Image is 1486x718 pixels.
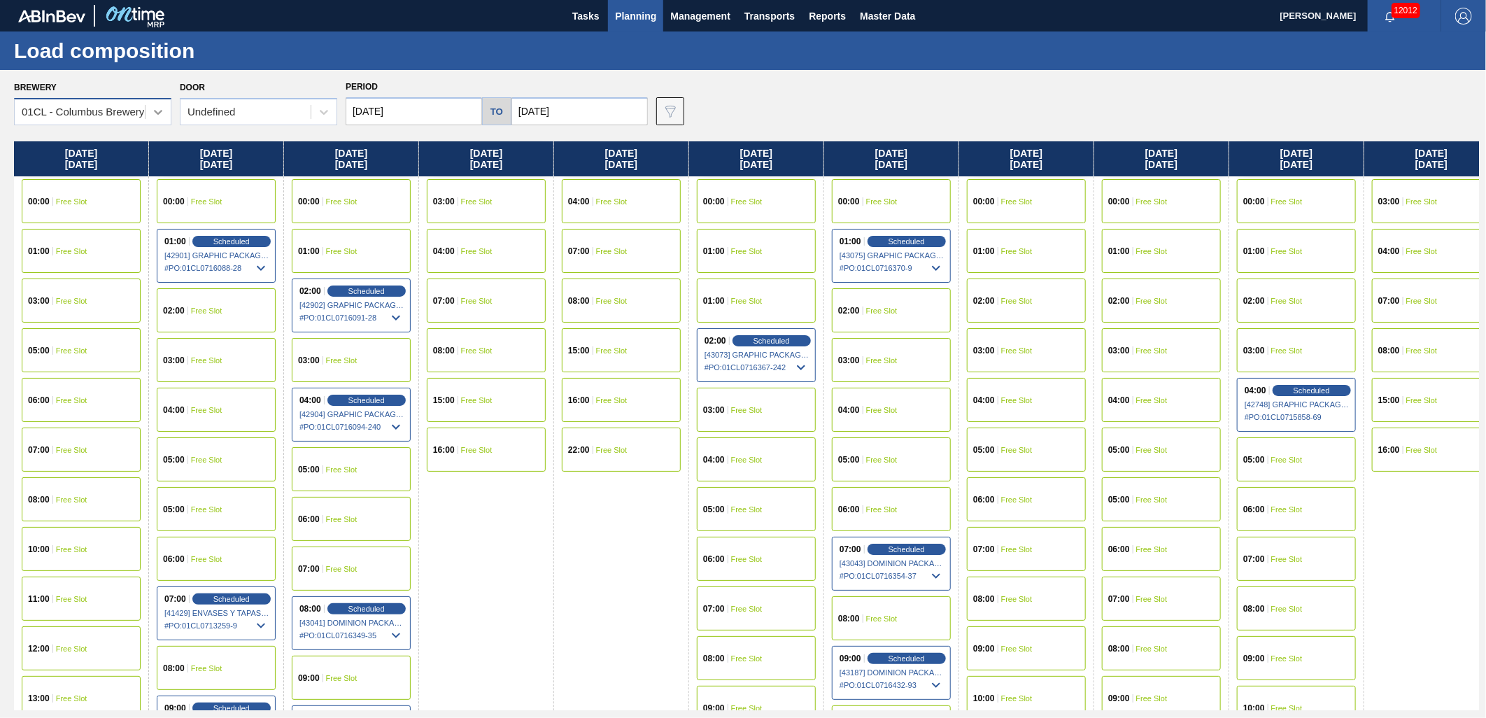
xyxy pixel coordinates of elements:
span: Period [346,82,378,92]
span: Free Slot [731,555,763,563]
span: Free Slot [1406,396,1438,404]
span: Free Slot [56,694,87,703]
span: Free Slot [326,247,358,255]
span: Free Slot [1271,605,1303,613]
span: 09:00 [298,674,320,682]
span: 07:00 [1108,595,1130,603]
span: Free Slot [191,664,222,673]
span: Free Slot [1406,247,1438,255]
span: # PO : 01CL0713259-9 [164,617,269,634]
span: Free Slot [326,356,358,365]
span: 09:00 [973,645,995,653]
span: Free Slot [731,654,763,663]
span: Free Slot [326,674,358,682]
span: Free Slot [326,515,358,523]
span: 07:00 [433,297,455,305]
span: 12:00 [28,645,50,653]
span: Free Slot [191,356,222,365]
span: Free Slot [461,346,493,355]
span: Free Slot [731,704,763,712]
span: 05:00 [703,505,725,514]
input: mm/dd/yyyy [511,97,648,125]
span: 03:00 [838,356,860,365]
span: Scheduled [348,396,385,404]
span: 06:00 [1108,545,1130,554]
div: [DATE] [DATE] [959,141,1094,176]
span: Free Slot [1271,197,1303,206]
span: # PO : 01CL0716370-9 [840,260,944,276]
span: 04:00 [163,406,185,414]
span: Scheduled [1294,386,1330,395]
h5: to [490,106,503,117]
span: 01:00 [298,247,320,255]
span: Free Slot [1136,495,1168,504]
span: Free Slot [1001,545,1033,554]
span: 07:00 [28,446,50,454]
span: 01:00 [703,247,725,255]
span: 05:00 [1243,456,1265,464]
span: Free Slot [191,197,222,206]
span: Free Slot [866,197,898,206]
span: 07:00 [973,545,995,554]
span: 02:00 [1108,297,1130,305]
span: Free Slot [1271,456,1303,464]
span: Free Slot [596,396,628,404]
span: 04:00 [703,456,725,464]
span: Free Slot [1136,247,1168,255]
span: Free Slot [461,396,493,404]
span: Free Slot [596,297,628,305]
span: Planning [615,8,656,24]
span: Free Slot [866,307,898,315]
span: 03:00 [298,356,320,365]
span: 07:00 [703,605,725,613]
span: Free Slot [461,197,493,206]
span: 00:00 [703,197,725,206]
span: Free Slot [326,565,358,573]
div: 01CL - Columbus Brewery [22,106,144,118]
img: icon-filter-gray [662,103,679,120]
span: 07:00 [568,247,590,255]
span: Free Slot [1271,704,1303,712]
span: [43043] DOMINION PACKAGING, INC. - 0008325026 [840,559,944,568]
span: 08:00 [433,346,455,355]
span: Free Slot [1001,247,1033,255]
span: [43073] GRAPHIC PACKAGING INTERNATIONA - 0008221069 [705,351,809,359]
span: Free Slot [1136,645,1168,653]
span: Free Slot [1406,446,1438,454]
span: Free Slot [461,446,493,454]
label: Brewery [14,83,57,92]
span: # PO : 01CL0716349-35 [299,627,404,644]
span: Free Slot [866,356,898,365]
span: Free Slot [1406,346,1438,355]
span: Free Slot [866,614,898,623]
span: 01:00 [164,237,186,246]
span: 02:00 [163,307,185,315]
span: 01:00 [973,247,995,255]
span: 07:00 [298,565,320,573]
span: Free Slot [596,247,628,255]
span: Tasks [570,8,601,24]
div: [DATE] [DATE] [419,141,553,176]
span: 07:00 [164,595,186,603]
span: 00:00 [28,197,50,206]
span: 08:00 [163,664,185,673]
span: [43041] DOMINION PACKAGING, INC. - 0008325026 [299,619,404,627]
span: [43075] GRAPHIC PACKAGING INTERNATIONA - 0008221069 [840,251,944,260]
span: 06:00 [163,555,185,563]
span: Free Slot [1136,197,1168,206]
span: 02:00 [705,337,726,345]
span: 08:00 [973,595,995,603]
span: 02:00 [838,307,860,315]
span: 15:00 [1378,396,1400,404]
span: 08:00 [703,654,725,663]
span: 12012 [1392,3,1420,18]
span: 16:00 [568,396,590,404]
span: Master Data [860,8,915,24]
span: 09:00 [1243,654,1265,663]
span: Free Slot [731,297,763,305]
span: Free Slot [1136,396,1168,404]
span: [43187] DOMINION PACKAGING, INC. - 0008325026 [840,668,944,677]
span: Free Slot [1271,247,1303,255]
span: Scheduled [348,287,385,295]
span: Free Slot [56,645,87,653]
